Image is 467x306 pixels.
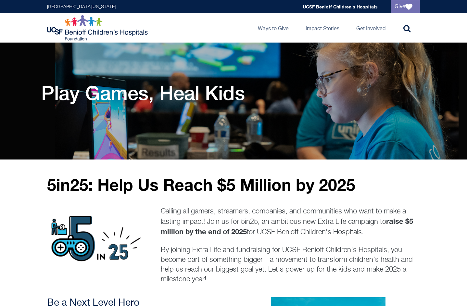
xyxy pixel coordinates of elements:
img: 5in25 [47,207,142,278]
p: By joining Extra Life and fundraising for UCSF Benioff Children’s Hospitals, you become part of s... [161,245,420,284]
a: Ways to Give [253,13,294,43]
h1: Play Games, Heal Kids [41,82,245,104]
a: Impact Stories [300,13,345,43]
img: Logo for UCSF Benioff Children's Hospitals Foundation [47,15,149,41]
a: Give [391,0,420,13]
p: Calling all gamers, streamers, companies, and communities who want to make a lasting impact! Join... [161,207,420,237]
a: [GEOGRAPHIC_DATA][US_STATE] [47,5,116,9]
a: UCSF Benioff Children's Hospitals [303,4,378,9]
a: Get Involved [351,13,391,43]
strong: 5in25: Help Us Reach $5 Million by 2025 [47,175,355,194]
